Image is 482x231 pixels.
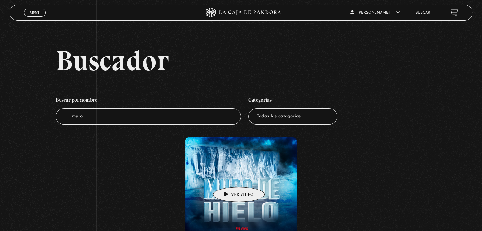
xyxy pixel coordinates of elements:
span: [PERSON_NAME] [350,11,400,15]
a: Buscar [415,11,430,15]
h4: Categorías [248,94,337,108]
span: Cerrar [28,16,42,20]
span: Menu [30,11,40,15]
h2: Buscador [56,46,472,75]
h4: Buscar por nombre [56,94,241,108]
a: View your shopping cart [449,8,458,17]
